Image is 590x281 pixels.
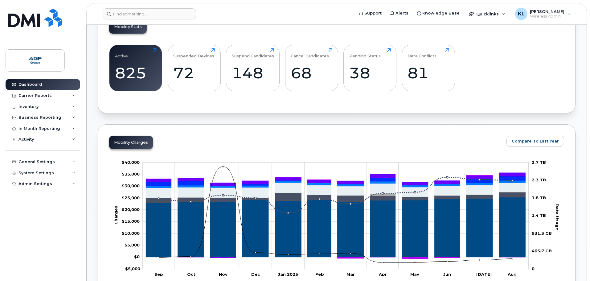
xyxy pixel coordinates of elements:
span: KL [518,10,525,18]
span: Alerts [395,10,408,16]
tspan: -$5,000 [123,266,140,271]
tspan: Feb [315,272,324,277]
g: $0 [122,231,140,236]
span: Quicklinks [476,11,499,16]
tspan: $20,000 [122,207,140,212]
g: Roaming [146,192,525,203]
tspan: $0 [134,254,140,259]
tspan: Mar [346,272,355,277]
div: Suspended Devices [173,48,214,58]
tspan: May [410,272,419,277]
g: Features [146,183,525,198]
tspan: $25,000 [122,195,140,200]
input: Find something... [103,8,196,19]
g: $0 [125,242,140,247]
g: $0 [122,171,140,176]
tspan: $30,000 [122,183,140,188]
tspan: Jun [443,272,451,277]
tspan: [DATE] [476,272,492,277]
div: Data Conflicts [408,48,436,58]
tspan: $5,000 [125,242,140,247]
tspan: 1.8 TB [532,195,546,200]
g: $0 [122,207,140,212]
span: Wireless Admin [530,14,564,19]
iframe: Messenger Launcher [563,254,585,276]
div: Karine Lavallée [511,8,575,20]
a: Cancel Candidates68 [291,48,332,88]
div: 68 [291,64,332,82]
button: Compare To Last Year [506,136,564,147]
a: Alerts [386,7,413,19]
g: $0 [122,195,140,200]
tspan: Dec [251,272,260,277]
tspan: Data Usage [555,203,560,230]
tspan: 931.3 GB [532,231,552,236]
tspan: Apr [379,272,387,277]
div: 825 [115,64,157,82]
tspan: Sep [154,272,163,277]
a: Pending Status38 [349,48,391,88]
span: Knowledge Base [422,10,460,16]
div: Cancel Candidates [291,48,329,58]
g: $0 [122,160,140,165]
div: Suspend Candidates [232,48,274,58]
tspan: Aug [507,272,517,277]
g: $0 [123,266,140,271]
a: Support [355,7,386,19]
tspan: $35,000 [122,171,140,176]
a: Suspend Candidates148 [232,48,274,88]
div: 72 [173,64,215,82]
div: 148 [232,64,274,82]
a: Suspended Devices72 [173,48,215,88]
tspan: 1.4 TB [532,213,546,218]
tspan: $15,000 [122,219,140,224]
span: [PERSON_NAME] [530,9,564,14]
g: $0 [122,219,140,224]
tspan: Jan 2025 [278,272,298,277]
a: Active825 [115,48,157,88]
tspan: Charges [113,206,118,225]
g: QST [146,173,525,186]
tspan: 2.7 TB [532,160,546,165]
div: Active [115,48,128,58]
span: Compare To Last Year [512,138,559,144]
span: Support [364,10,382,16]
tspan: 2.3 TB [532,177,546,182]
tspan: 0 [532,266,535,271]
tspan: $10,000 [122,231,140,236]
div: Quicklinks [465,8,510,20]
g: Rate Plan [146,197,525,257]
tspan: Nov [219,272,227,277]
div: 38 [349,64,391,82]
tspan: Oct [187,272,195,277]
g: $0 [122,183,140,188]
tspan: $40,000 [122,160,140,165]
div: 81 [408,64,449,82]
a: Knowledge Base [413,7,464,19]
g: GST [146,180,525,188]
a: Data Conflicts81 [408,48,449,88]
div: Pending Status [349,48,381,58]
tspan: 465.7 GB [532,248,552,253]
